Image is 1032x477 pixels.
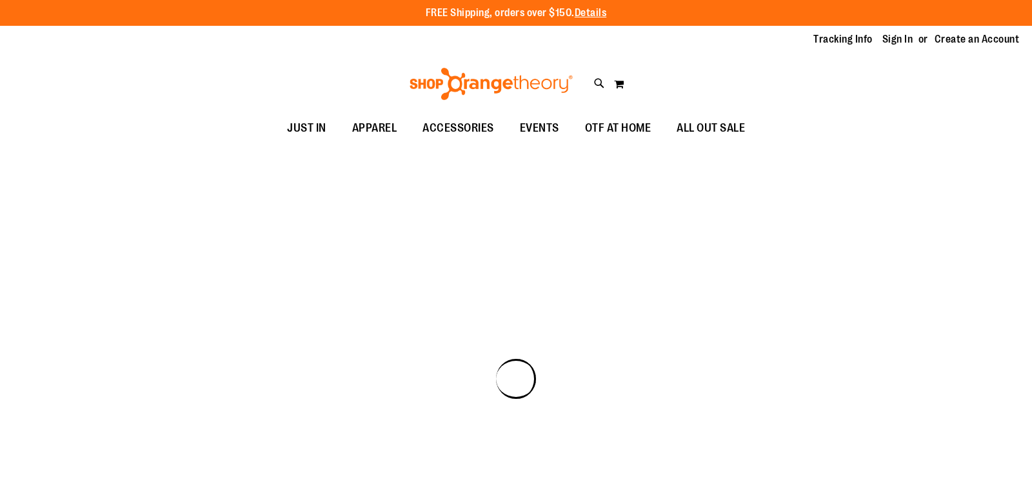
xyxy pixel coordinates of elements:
span: ALL OUT SALE [677,114,745,143]
a: EVENTS [507,114,572,143]
p: FREE Shipping, orders over $150. [426,6,607,21]
span: EVENTS [520,114,559,143]
a: Sign In [882,32,913,46]
span: OTF AT HOME [585,114,651,143]
span: APPAREL [352,114,397,143]
a: ALL OUT SALE [664,114,758,143]
a: APPAREL [339,114,410,143]
a: Tracking Info [813,32,873,46]
a: Details [575,7,607,19]
a: ACCESSORIES [410,114,507,143]
span: ACCESSORIES [422,114,494,143]
a: Create an Account [935,32,1020,46]
a: JUST IN [274,114,339,143]
img: Shop Orangetheory [408,68,575,100]
span: JUST IN [287,114,326,143]
a: OTF AT HOME [572,114,664,143]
